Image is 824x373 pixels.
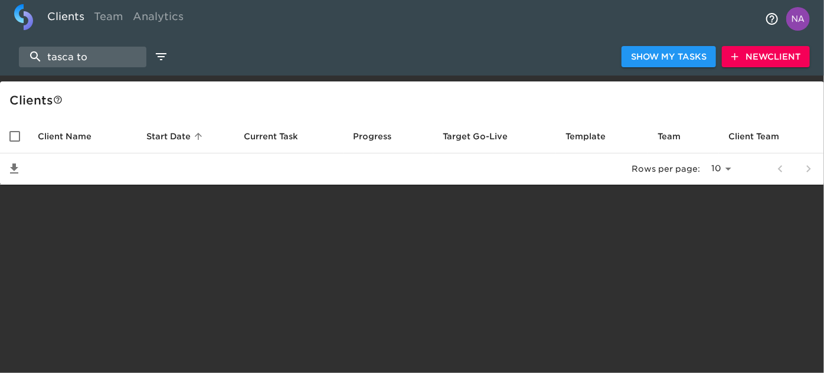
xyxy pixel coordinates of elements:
input: search [19,47,146,67]
p: Rows per page: [632,163,700,175]
span: Current Task [244,129,313,143]
a: Analytics [128,4,188,33]
span: New Client [731,50,800,64]
img: Profile [786,7,810,31]
select: rows per page [705,160,735,178]
span: Show My Tasks [631,50,707,64]
img: logo [14,4,33,30]
span: Start Date [146,129,206,143]
button: edit [151,47,171,67]
button: NewClient [722,46,810,68]
button: notifications [758,5,786,33]
span: Client Team [728,129,794,143]
svg: This is a list of all of your clients and clients shared with you [53,95,63,104]
span: Target Go-Live [443,129,523,143]
span: Template [565,129,621,143]
span: Calculated based on the start date and the duration of all Tasks contained in this Hub. [443,129,508,143]
a: Team [89,4,128,33]
div: Client s [9,91,819,110]
span: This is the next Task in this Hub that should be completed [244,129,298,143]
span: Client Name [38,129,107,143]
a: Clients [42,4,89,33]
span: Team [658,129,696,143]
span: Progress [353,129,407,143]
button: Show My Tasks [622,46,716,68]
